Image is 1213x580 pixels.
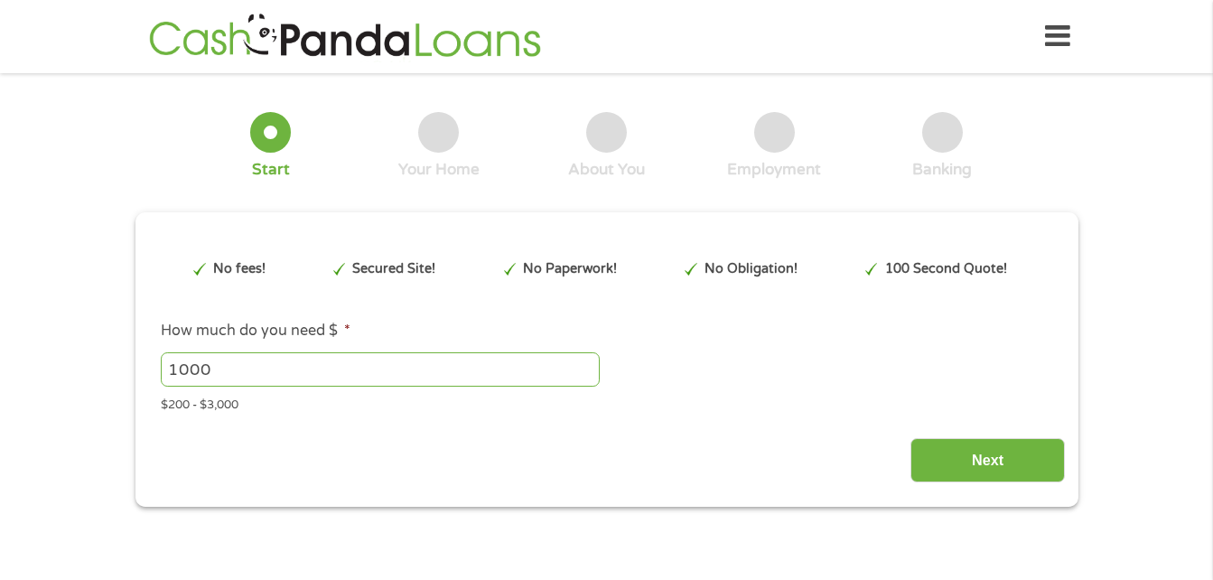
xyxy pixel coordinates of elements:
[885,259,1007,279] p: 100 Second Quote!
[523,259,617,279] p: No Paperwork!
[727,160,821,180] div: Employment
[912,160,972,180] div: Banking
[161,390,1051,415] div: $200 - $3,000
[213,259,266,279] p: No fees!
[161,322,350,341] label: How much do you need $
[398,160,480,180] div: Your Home
[910,438,1065,482] input: Next
[352,259,435,279] p: Secured Site!
[144,11,546,62] img: GetLoanNow Logo
[252,160,290,180] div: Start
[568,160,645,180] div: About You
[704,259,798,279] p: No Obligation!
